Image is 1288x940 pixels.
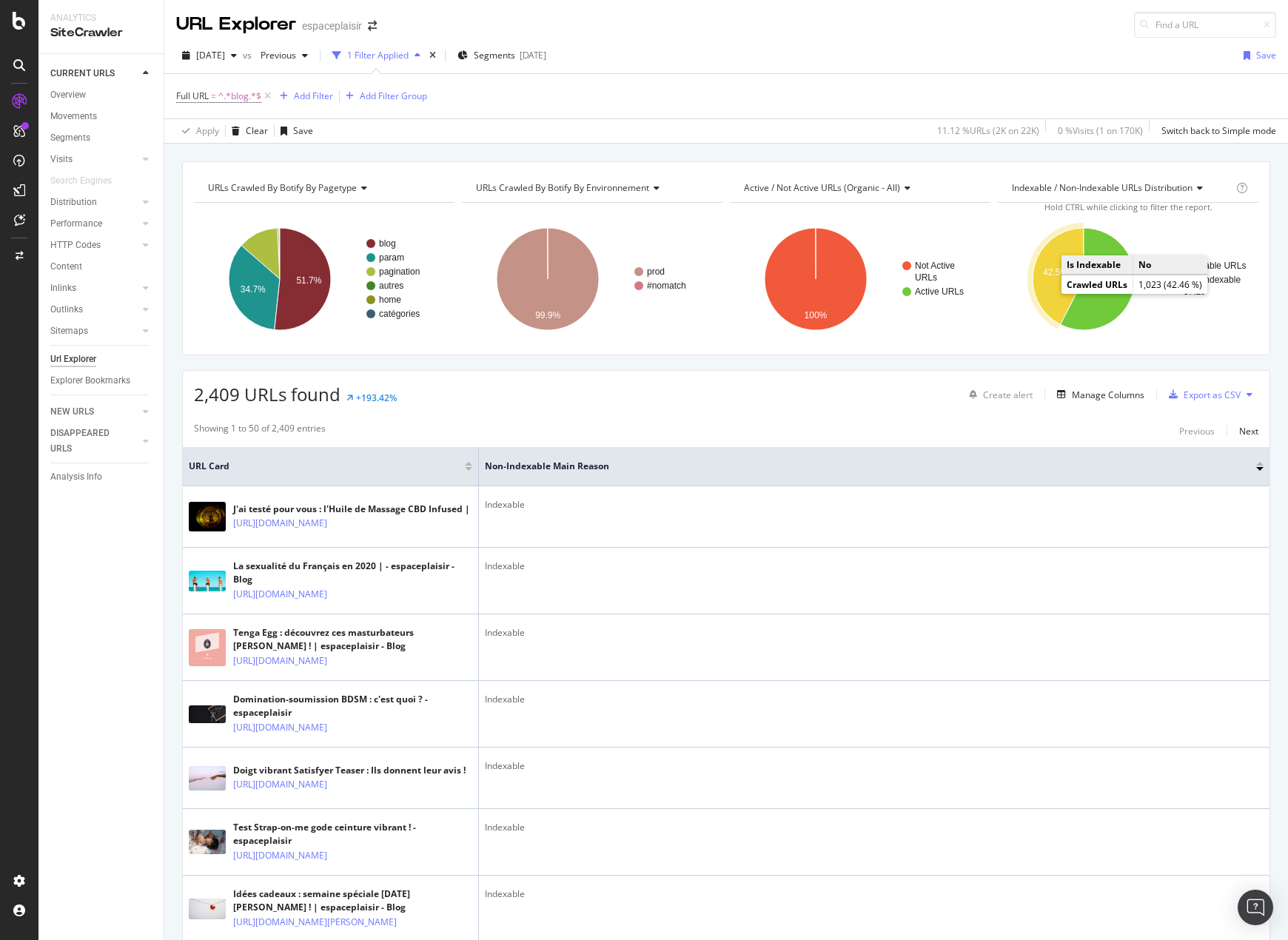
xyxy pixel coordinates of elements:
[233,821,472,847] div: Test Strap-on-me gode ceinture vibrant ! - espaceplaisir
[296,275,321,286] text: 51.7%
[1051,386,1144,403] button: Manage Columns
[915,261,955,271] text: Not Active
[1183,286,1205,297] text: URLs
[1179,422,1215,440] button: Previous
[50,281,76,296] div: Inlinks
[189,460,461,473] span: URL Card
[205,176,441,200] h4: URLs Crawled By Botify By pagetype
[485,693,1264,706] div: Indexable
[233,626,472,653] div: Tenga Egg : découvrez ces masturbateurs [PERSON_NAME] ! | espaceplaisir - Blog
[1184,389,1241,401] div: Export as CSV
[50,404,138,420] a: NEW URLS
[176,12,296,37] div: URL Explorer
[294,90,333,102] div: Add Filter
[302,19,362,33] div: espaceplaisir
[379,281,403,291] text: autres
[983,389,1033,401] div: Create alert
[998,215,1258,343] svg: A chart.
[233,654,327,668] a: [URL][DOMAIN_NAME]
[1043,267,1068,278] text: 42.5%
[194,215,455,343] svg: A chart.
[211,90,216,102] span: =
[189,705,226,723] img: main image
[50,426,138,457] a: DISAPPEARED URLS
[50,373,130,389] div: Explorer Bookmarks
[50,195,97,210] div: Distribution
[1183,275,1241,285] text: Non-Indexable
[1238,44,1276,67] button: Save
[50,259,82,275] div: Content
[1238,890,1273,925] div: Open Intercom Messenger
[379,309,420,319] text: catégories
[50,238,101,253] div: HTTP Codes
[50,302,138,318] a: Outlinks
[233,560,472,586] div: La sexualité du Français en 2020 | - espaceplaisir - Blog
[218,86,261,107] span: ^.*blog.*$
[730,215,990,343] svg: A chart.
[189,502,226,531] img: main image
[50,352,96,367] div: Url Explorer
[379,252,404,263] text: param
[50,469,153,485] a: Analysis Info
[485,460,1234,473] span: Non-Indexable Main Reason
[1061,275,1133,295] td: Crawled URLs
[50,238,138,253] a: HTTP Codes
[50,152,138,167] a: Visits
[50,404,94,420] div: NEW URLS
[50,130,90,146] div: Segments
[233,516,327,531] a: [URL][DOMAIN_NAME]
[196,124,219,137] div: Apply
[241,284,266,295] text: 34.7%
[176,90,209,102] span: Full URL
[50,109,97,124] div: Movements
[50,87,153,103] a: Overview
[937,124,1039,137] div: 11.12 % URLs ( 2K on 22K )
[1155,119,1276,143] button: Switch back to Simple mode
[1133,255,1208,275] td: No
[50,66,138,81] a: CURRENT URLS
[485,560,1264,573] div: Indexable
[50,12,152,24] div: Analytics
[1183,261,1246,271] text: Indexable URLs
[233,848,327,863] a: [URL][DOMAIN_NAME]
[50,323,88,339] div: Sitemaps
[915,272,937,283] text: URLs
[741,176,977,200] h4: Active / Not Active URLs
[194,422,326,440] div: Showing 1 to 50 of 2,409 entries
[1009,176,1233,200] h4: Indexable / Non-Indexable URLs Distribution
[50,373,153,389] a: Explorer Bookmarks
[1012,181,1193,194] span: Indexable / Non-Indexable URLs distribution
[275,119,313,143] button: Save
[233,503,470,516] div: J'ai testé pour vous : l'Huile de Massage CBD Infused |
[485,759,1264,773] div: Indexable
[1239,425,1258,437] div: Next
[462,215,722,343] svg: A chart.
[255,49,296,61] span: Previous
[326,44,426,67] button: 1 Filter Applied
[233,777,327,792] a: [URL][DOMAIN_NAME]
[1163,383,1241,406] button: Export as CSV
[50,426,125,457] div: DISAPPEARED URLS
[1133,275,1208,295] td: 1,023 (42.46 %)
[293,124,313,137] div: Save
[233,587,327,602] a: [URL][DOMAIN_NAME]
[50,87,86,103] div: Overview
[744,181,900,194] span: Active / Not Active URLs (organic - all)
[535,310,560,320] text: 99.9%
[274,87,333,105] button: Add Filter
[233,887,472,914] div: Idées cadeaux : semaine spéciale [DATE][PERSON_NAME] ! | espaceplaisir - Blog
[452,44,552,67] button: Segments[DATE]
[189,899,226,919] img: main image
[196,49,225,61] span: 2025 Aug. 16th
[176,119,219,143] button: Apply
[50,216,138,232] a: Performance
[233,764,466,777] div: Doigt vibrant Satisfyer Teaser : Ils donnent leur avis !
[208,181,357,194] span: URLs Crawled By Botify By pagetype
[233,693,472,719] div: Domination-soumission BDSM : c'est quoi ? - espaceplaisir
[176,44,243,67] button: [DATE]
[50,173,112,189] div: Search Engines
[647,266,665,277] text: prod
